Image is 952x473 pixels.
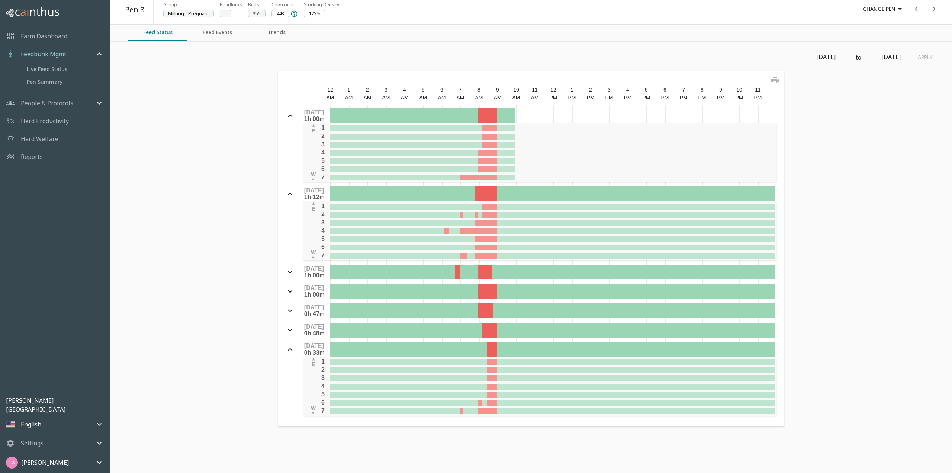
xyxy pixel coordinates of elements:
span: 2 [321,133,325,139]
span: PM [661,95,669,100]
div: 5 [637,86,656,94]
div: 2 [358,86,377,94]
a: Reports [21,152,43,161]
h5: Pen 8 [125,5,144,15]
span: 2 [321,211,325,217]
div: 8 [470,86,488,94]
span: 4 [321,383,325,389]
span: [DATE] [304,109,324,115]
div: 11 [525,86,544,94]
div: 3 [377,86,395,94]
span: AM [531,95,539,100]
img: b25a15c80cdc96ec993b749a7dd92629 [6,457,18,469]
span: PM [587,95,595,100]
div: 9 [488,86,507,94]
span: - [220,10,231,17]
div: E [311,201,316,213]
span: 6 [321,244,325,250]
span: PM [550,95,557,100]
span: PM [717,95,725,100]
span: 0h 33m [304,349,325,356]
span: 4 [321,149,325,156]
span: AM [382,95,390,100]
p: English [21,420,41,429]
a: Herd Productivity [21,116,69,125]
button: Feed Status [128,24,187,41]
p: to [856,53,861,62]
span: 7 [321,408,325,414]
div: 1 [340,86,358,94]
div: 10 [507,86,525,94]
p: People & Protocols [21,99,73,108]
div: E [311,123,316,135]
div: 8 [693,86,711,94]
div: 5 [414,86,432,94]
span: AM [438,95,446,100]
span: Headlocks [220,1,242,8]
div: 3 [600,86,618,94]
span: 2 [321,367,325,373]
span: 125% [304,10,325,17]
div: 6 [656,86,674,94]
span: Milking - Pregnant [164,10,213,17]
span: AM [327,95,334,100]
span: 3 [321,141,325,147]
span: 1h 12m [304,194,325,200]
span: [DATE] [304,187,324,194]
span: PM [754,95,762,100]
div: 12 [544,86,563,94]
span: 5 [321,157,325,164]
span: 4 [321,227,325,234]
div: 2 [581,86,600,94]
span: Pen Summary [27,78,104,86]
div: W [311,404,316,416]
span: [DATE] [304,343,324,349]
button: print chart [766,71,784,89]
span: 3 [321,219,325,226]
span: Beds [248,1,259,8]
span: AM [475,95,483,100]
span: 1h 00m [304,272,325,278]
div: 9 [711,86,730,94]
span: 443 [272,10,289,17]
div: 4 [618,86,637,94]
span: AM [494,95,502,100]
span: PM [736,95,743,100]
span: 0h 48m [304,330,325,336]
span: 1 [321,358,325,365]
a: Farm Dashboard [21,32,67,41]
a: Herd Welfare [21,134,58,143]
div: 12 [321,86,340,94]
span: [DATE] [304,323,324,330]
div: W [311,170,316,182]
div: 7 [451,86,470,94]
p: Feedbunk Mgmt [21,49,66,58]
span: 5 [321,236,325,242]
span: PM [643,95,650,100]
span: 7 [321,174,325,180]
span: 5 [321,391,325,397]
span: 6 [321,399,325,406]
p: Settings [21,439,44,448]
span: [DATE] [304,304,324,310]
div: 6 [432,86,451,94]
span: [DATE] [304,265,324,272]
span: 1 [321,125,325,131]
span: 7 [321,252,325,258]
div: 1 [563,86,581,94]
span: PM [680,95,688,100]
div: W [311,249,316,260]
button: Feed Events [187,24,247,41]
span: Stocking Density [304,1,339,8]
div: E [311,357,316,368]
span: Live Feed Status [27,65,104,73]
span: AM [345,95,353,100]
span: PM [568,95,576,100]
span: 1 [321,203,325,209]
span: AM [364,95,372,100]
span: Group [163,1,177,8]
